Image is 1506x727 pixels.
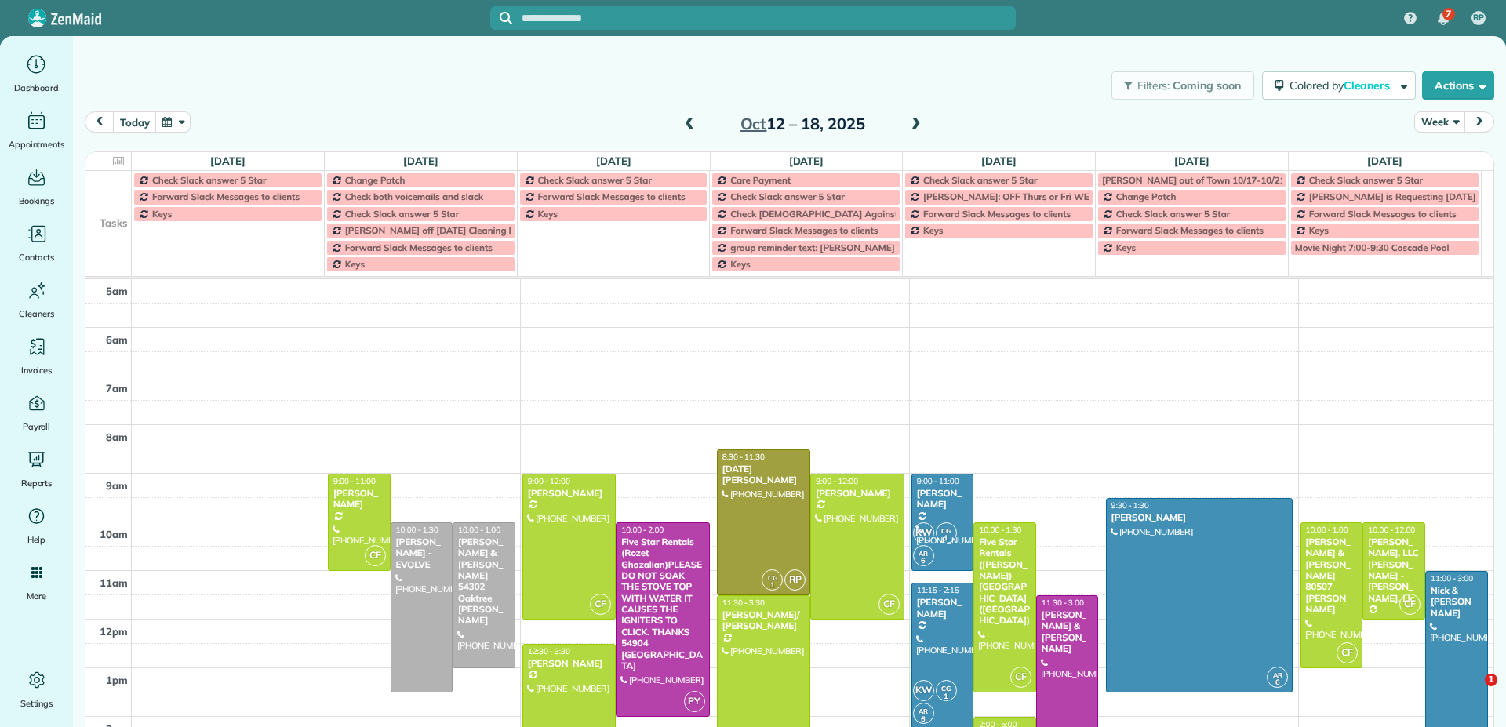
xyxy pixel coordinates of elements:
div: [PERSON_NAME] [527,658,611,669]
a: Bookings [6,165,67,209]
span: Cleaners [19,306,54,322]
div: [PERSON_NAME]/ [PERSON_NAME] [722,609,806,632]
span: 10:00 - 1:00 [1306,525,1348,535]
div: Five Star Rentals ([PERSON_NAME]) [GEOGRAPHIC_DATA] ([GEOGRAPHIC_DATA]) [978,536,1031,627]
div: [PERSON_NAME], LLC [PERSON_NAME] - [PERSON_NAME], Llc [1367,536,1421,604]
span: 6am [106,333,128,346]
a: [DATE] [596,154,631,167]
span: 10am [100,528,128,540]
small: 6 [914,554,933,569]
span: Keys [538,208,558,220]
span: More [27,588,46,604]
div: [PERSON_NAME] [916,597,969,620]
span: Keys [1309,224,1329,236]
span: AR [919,549,928,558]
iframe: Intercom live chat [1453,674,1490,711]
span: 10:00 - 1:30 [979,525,1021,535]
span: Check Slack answer 5 Star [345,208,459,220]
button: next [1464,111,1494,133]
span: 9:30 - 1:30 [1111,500,1149,511]
div: [PERSON_NAME] [815,488,899,499]
div: [PERSON_NAME] & [PERSON_NAME] [1041,609,1094,655]
span: 11:15 - 2:15 [917,585,959,595]
div: [PERSON_NAME] [1111,512,1289,523]
a: Contacts [6,221,67,265]
span: 9:00 - 11:00 [333,476,376,486]
span: Change Patch [345,174,406,186]
span: Check Slack answer 5 Star [923,174,1037,186]
span: Forward Slack Messages to clients [538,191,686,202]
span: Dashboard [14,80,59,96]
span: Keys [1116,242,1136,253]
span: PY [684,691,705,712]
span: KW [913,522,934,543]
div: [PERSON_NAME] [527,488,611,499]
span: KW [913,680,934,701]
span: 7am [106,382,128,394]
span: Change Patch [1116,191,1177,202]
span: Invoices [21,362,53,378]
span: Coming soon [1173,78,1242,93]
span: 8:30 - 11:30 [722,452,765,462]
a: [DATE] [210,154,246,167]
span: Appointments [9,136,65,152]
span: Keys [345,258,365,270]
span: Cleaners [1344,78,1393,93]
span: CG [941,526,951,535]
span: Keys [730,258,750,270]
span: CF [1010,667,1031,688]
span: Forward Slack Messages to clients [1309,208,1457,220]
div: [PERSON_NAME] [916,488,969,511]
span: 1 [1485,674,1497,686]
span: Check Slack answer 5 Star [1116,208,1230,220]
span: 1pm [106,674,128,686]
span: Payroll [23,419,51,434]
button: prev [85,111,115,133]
span: [PERSON_NAME] off [DATE] Cleaning Restaurant [345,224,557,236]
span: AR [1273,671,1282,679]
span: 5am [106,285,128,297]
span: Contacts [19,249,54,265]
div: [PERSON_NAME] & [PERSON_NAME] 80507 [PERSON_NAME] [1305,536,1359,616]
span: Forward Slack Messages to clients [345,242,493,253]
span: Check [DEMOGRAPHIC_DATA] Against Spreadsheet [730,208,955,220]
span: CF [1337,642,1358,663]
span: Settings [20,696,53,711]
span: Bookings [19,193,55,209]
button: Actions [1422,71,1494,100]
span: 8am [106,431,128,443]
span: Forward Slack Messages to clients [730,224,878,236]
a: Help [6,503,67,547]
span: Forward Slack Messages to clients [1116,224,1264,236]
small: 6 [1268,675,1287,690]
span: CF [1399,594,1421,615]
a: [DATE] [981,154,1017,167]
button: Week [1414,111,1465,133]
a: Settings [6,667,67,711]
span: CG [941,684,951,692]
small: 6 [914,712,933,727]
span: Oct [740,114,767,133]
span: RP [784,569,806,591]
span: 12pm [100,625,128,638]
span: Check both voicemails and slack [345,191,483,202]
div: [PERSON_NAME] [333,488,386,511]
span: Check Slack answer 5 Star [1309,174,1423,186]
span: CF [365,545,386,566]
button: Focus search [490,12,512,24]
span: Colored by [1290,78,1395,93]
span: 11:30 - 3:30 [722,598,765,608]
span: 10:00 - 12:00 [1368,525,1415,535]
a: [DATE] [1174,154,1210,167]
a: Appointments [6,108,67,152]
span: 11am [100,576,128,589]
span: 10:00 - 1:00 [458,525,500,535]
h2: 12 – 18, 2025 [704,115,900,133]
a: Payroll [6,391,67,434]
span: Movie Night 7:00-9:30 Cascade Pool [1295,242,1450,253]
span: 9:00 - 12:00 [816,476,858,486]
span: 11:30 - 3:00 [1042,598,1084,608]
span: AR [919,707,928,715]
span: 9am [106,479,128,492]
span: CF [878,594,900,615]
